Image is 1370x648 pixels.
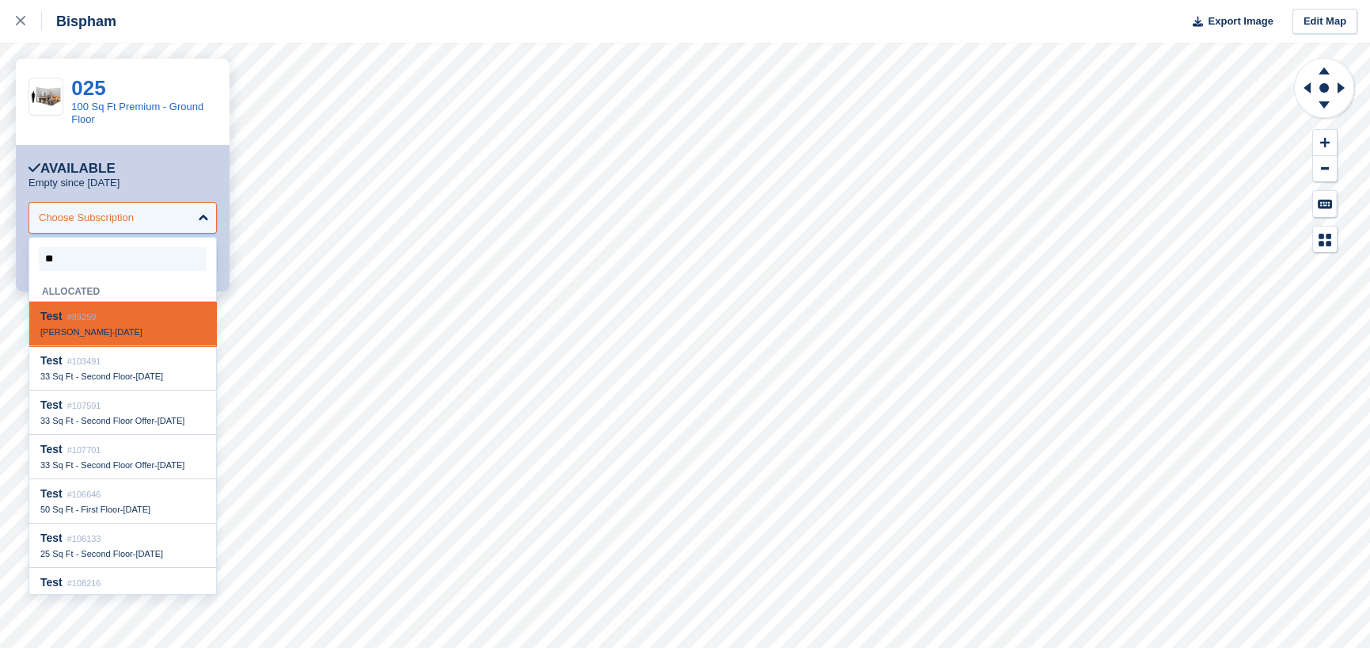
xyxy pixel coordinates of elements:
[40,505,120,514] span: 50 Sq Ft - First Floor
[71,76,105,100] a: 025
[40,372,133,381] span: 33 Sq Ft - Second Floor
[40,460,154,470] span: 33 Sq Ft - Second Floor Offer
[40,354,63,367] span: st
[123,593,151,603] span: [DATE]
[67,401,101,410] span: #107591
[29,277,216,302] div: Alloca d
[1313,130,1337,156] button: Zoom In
[40,415,205,426] div: -
[40,549,133,558] span: 25 Sq Ft - Second Floor
[157,460,185,470] span: [DATE]
[40,576,52,589] span: Te
[40,443,63,456] span: st
[1183,9,1273,35] button: Export Image
[40,310,63,322] span: st
[40,310,52,322] span: Te
[40,398,63,411] span: st
[28,161,116,177] div: Available
[29,84,63,109] img: 100-sqft-unit%20(1).jpg
[40,504,205,515] div: -
[71,101,203,125] a: 100 Sq Ft Premium - Ground Floor
[40,487,52,500] span: Te
[67,312,97,322] span: #89259
[67,578,101,588] span: #108216
[40,416,154,425] span: 33 Sq Ft - Second Floor Offer
[40,398,52,411] span: Te
[1313,156,1337,182] button: Zoom Out
[67,490,101,499] span: #106646
[40,459,205,471] div: -
[123,505,151,514] span: [DATE]
[135,372,163,381] span: [DATE]
[40,593,205,604] div: -
[1313,191,1337,217] button: Keyboard Shortcuts
[40,487,63,500] span: st
[1292,9,1357,35] a: Edit Map
[39,210,134,226] div: Choose Subscription
[67,356,101,366] span: #103491
[40,443,52,456] span: Te
[115,327,142,337] span: [DATE]
[81,286,93,297] span: te
[157,416,185,425] span: [DATE]
[40,593,120,603] span: 50 Sq Ft - First Floor
[1313,227,1337,253] button: Map Legend
[135,549,163,558] span: [DATE]
[40,327,112,337] span: [PERSON_NAME]
[40,532,52,544] span: Te
[40,576,63,589] span: st
[1208,13,1273,29] span: Export Image
[67,534,101,543] span: #106133
[67,445,101,455] span: #107701
[28,177,120,189] p: Empty since [DATE]
[40,532,63,544] span: st
[40,371,205,382] div: -
[40,326,205,337] div: -
[42,12,116,31] div: Bispham
[40,354,52,367] span: Te
[40,548,205,559] div: -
